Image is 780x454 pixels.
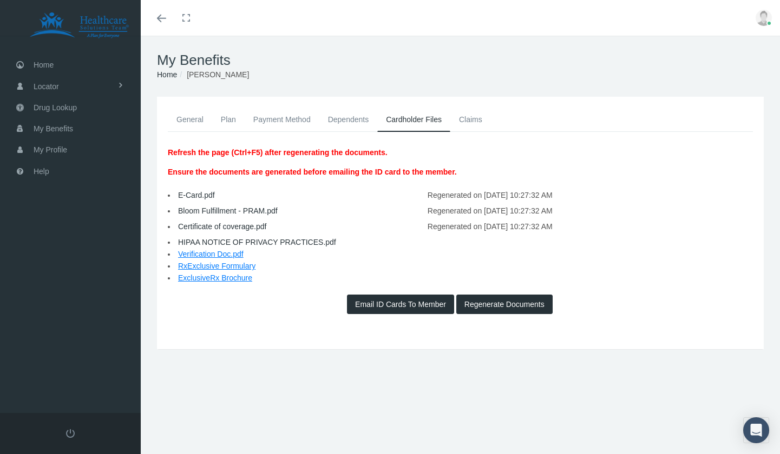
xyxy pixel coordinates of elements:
div: Regenerated on [DATE] 10:27:32 AM [360,217,560,232]
a: Cardholder Files [377,108,450,132]
button: Email ID Cards To Member [347,295,454,314]
p: Refresh the page (Ctrl+F5) after regenerating the documents. [168,146,457,158]
img: HEALTHCARE SOLUTIONS TEAM, LLC [14,12,144,39]
span: Help [34,161,49,182]
h1: My Benefits [157,52,764,69]
span: Locator [34,76,59,97]
a: Claims [450,108,491,131]
a: Bloom Fulfillment - PRAM.pdf [178,206,278,215]
a: HIPAA NOTICE OF PRIVACY PRACTICES.pdf [178,238,336,246]
span: [PERSON_NAME] [187,70,249,79]
p: Ensure the documents are generated before emailing the ID card to the member. [168,166,457,178]
img: user-placeholder.jpg [756,10,772,26]
div: Regenerated on [DATE] 10:27:32 AM [360,201,560,217]
a: Certificate of coverage.pdf [178,222,266,231]
a: Verification Doc.pdf [178,250,244,258]
a: General [168,108,212,131]
a: Dependents [319,108,378,131]
span: My Benefits [34,118,73,139]
div: Regenerated on [DATE] 10:27:32 AM [360,185,560,201]
span: My Profile [34,139,67,160]
a: Payment Method [245,108,319,131]
button: Regenerate Documents [456,295,553,314]
span: Drug Lookup [34,97,77,118]
a: E-Card.pdf [178,191,215,199]
a: ExclusiveRx Brochure [178,273,252,282]
a: Home [157,70,177,79]
a: Plan [212,108,245,131]
span: Home [34,55,54,75]
div: Open Intercom Messenger [743,417,769,443]
a: RxExclusive Formulary [178,262,255,270]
